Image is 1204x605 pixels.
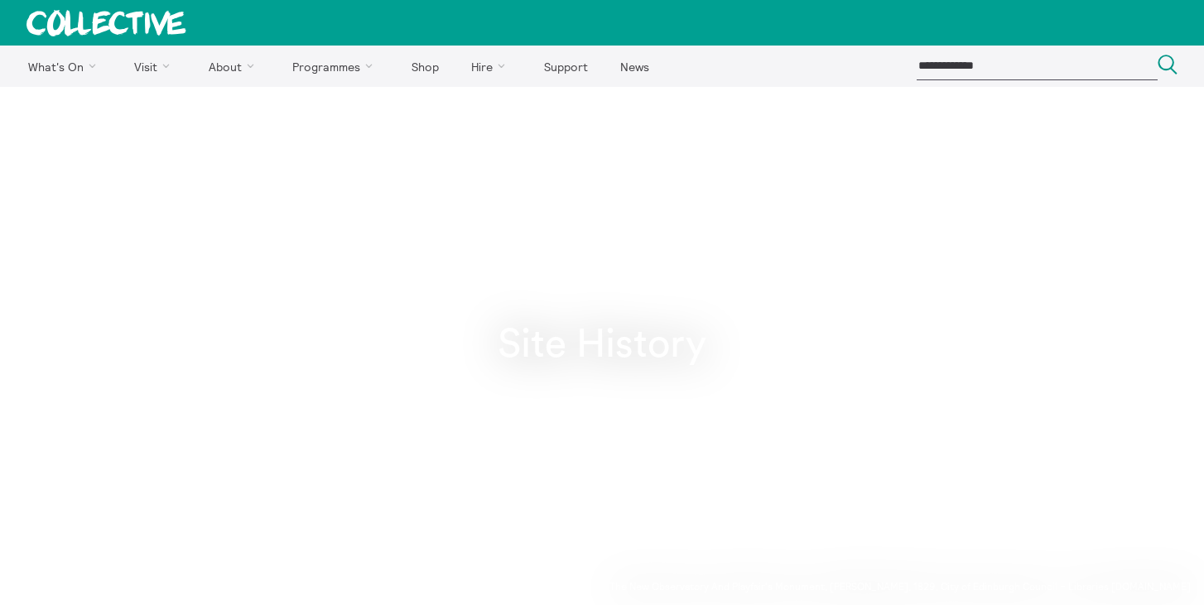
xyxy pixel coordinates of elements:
a: Programmes [278,46,394,87]
a: About [194,46,275,87]
a: Hire [457,46,527,87]
a: Support [529,46,602,87]
p: The New Observatory And Playfair's Monument, [PERSON_NAME], 1829, City of Edinburgh Council – Lib... [609,581,1191,593]
a: What's On [13,46,117,87]
a: Shop [397,46,453,87]
a: Visit [120,46,191,87]
a: News [605,46,663,87]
